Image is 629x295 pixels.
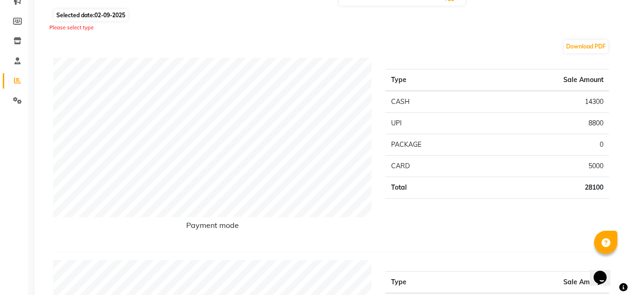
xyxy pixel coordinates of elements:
span: 02-09-2025 [95,12,125,19]
td: CARD [386,155,486,177]
span: Selected date: [54,9,128,21]
th: Type [386,69,486,91]
td: 0 [486,134,609,155]
td: PACKAGE [386,134,486,155]
iframe: chat widget [590,258,620,286]
td: 8800 [486,112,609,134]
th: Type [386,271,509,293]
td: CASH [386,91,486,113]
td: UPI [386,112,486,134]
h6: Payment mode [53,221,372,233]
th: Sale Amount [486,69,609,91]
td: 28100 [486,177,609,198]
th: Sale Amount [509,271,609,293]
button: Download PDF [564,40,608,53]
td: 14300 [486,91,609,113]
td: Total [386,177,486,198]
div: Please select type [49,24,616,32]
td: 5000 [486,155,609,177]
